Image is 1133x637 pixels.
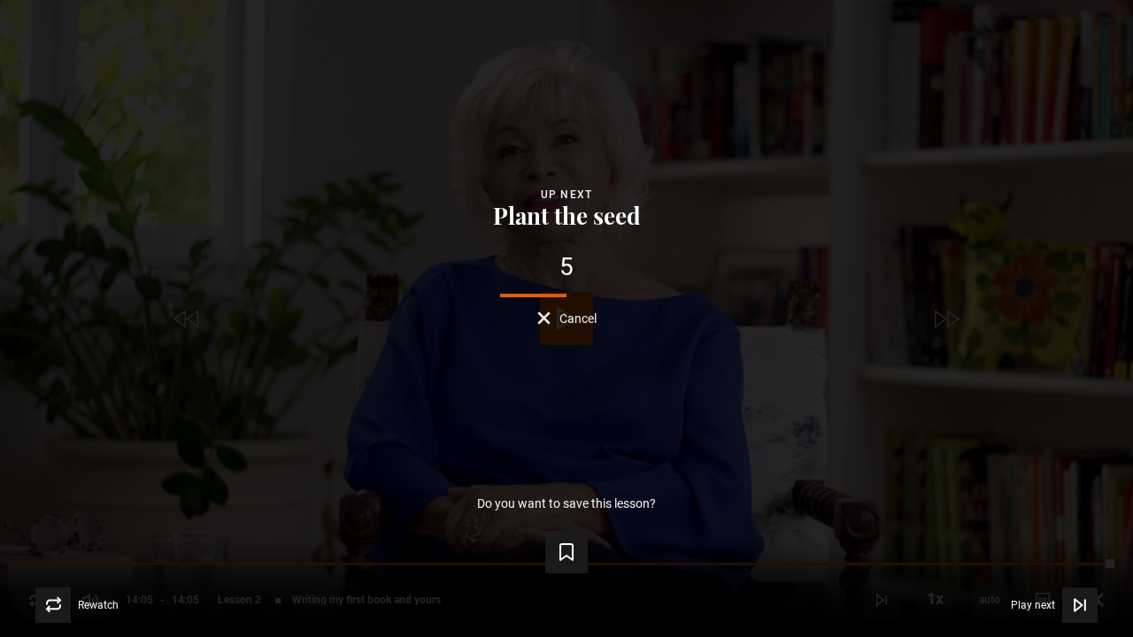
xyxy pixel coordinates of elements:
[35,587,119,623] button: Rewatch
[78,600,119,610] span: Rewatch
[537,311,597,325] button: Cancel
[1011,600,1055,610] span: Play next
[1011,587,1098,623] button: Play next
[28,186,1105,203] div: Up next
[559,312,597,325] span: Cancel
[28,255,1105,280] div: 5
[488,203,646,228] button: Plant the seed
[477,497,656,510] p: Do you want to save this lesson?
